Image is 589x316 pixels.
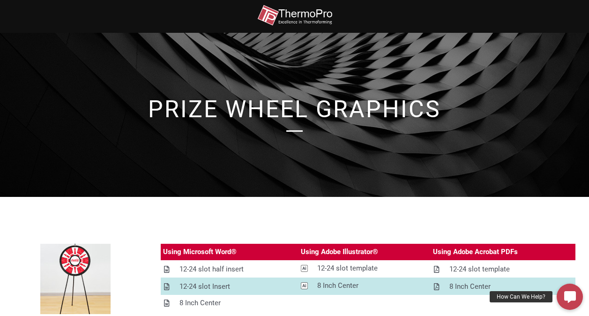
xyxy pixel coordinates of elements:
div: How Can We Help? [490,291,552,302]
a: 8 Inch Center [161,295,298,311]
div: 12-24 slot template [317,263,378,274]
a: How Can We Help? [557,284,583,310]
div: Using Adobe Acrobat PDFs [433,246,518,258]
div: 12-24 slot template [449,263,510,275]
h1: prize Wheel Graphics [28,98,562,121]
a: 8 Inch Center [298,278,431,294]
div: 8 Inch Center [317,280,358,292]
a: 12-24 slot Insert [161,278,298,295]
div: 8 Inch Center [449,281,491,293]
a: 8 Inch Center [431,278,575,295]
div: 12-24 slot Insert [179,281,230,293]
a: 12-24 slot half insert [161,261,298,278]
img: thermopro-logo-non-iso [257,5,332,26]
a: 12-24 slot template [298,260,431,277]
div: Using Microsoft Word® [163,246,237,258]
div: Using Adobe Illustrator® [301,246,378,258]
a: 12-24 slot template [431,261,575,278]
div: 8 Inch Center [179,297,221,309]
div: 12-24 slot half insert [179,263,244,275]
